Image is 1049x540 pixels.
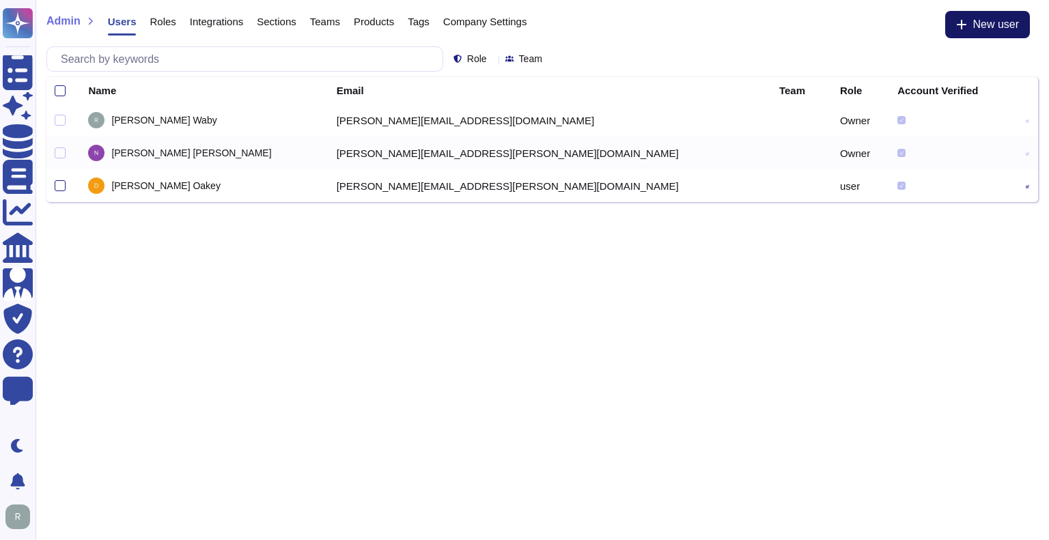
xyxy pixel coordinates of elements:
img: user [5,505,30,529]
input: Search by keywords [54,47,443,71]
span: Products [354,16,394,27]
td: [PERSON_NAME][EMAIL_ADDRESS][PERSON_NAME][DOMAIN_NAME] [328,137,771,169]
span: Role [467,54,487,63]
span: Sections [257,16,296,27]
span: [PERSON_NAME] [PERSON_NAME] [111,148,271,158]
span: Teams [310,16,340,27]
button: New user [945,11,1030,38]
img: user [88,177,104,194]
td: [PERSON_NAME][EMAIL_ADDRESS][DOMAIN_NAME] [328,104,771,137]
span: Tags [408,16,430,27]
span: Roles [150,16,176,27]
span: Admin [46,16,81,27]
img: user [88,145,104,161]
span: Users [108,16,137,27]
td: Owner [832,137,889,169]
img: user [88,112,104,128]
span: Integrations [190,16,243,27]
span: Company Settings [443,16,527,27]
td: user [832,169,889,202]
button: user [3,502,40,532]
td: Owner [832,104,889,137]
span: [PERSON_NAME] Oakey [111,181,221,190]
td: [PERSON_NAME][EMAIL_ADDRESS][PERSON_NAME][DOMAIN_NAME] [328,169,771,202]
span: Team [519,54,542,63]
span: New user [973,19,1019,30]
span: [PERSON_NAME] Waby [111,115,216,125]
